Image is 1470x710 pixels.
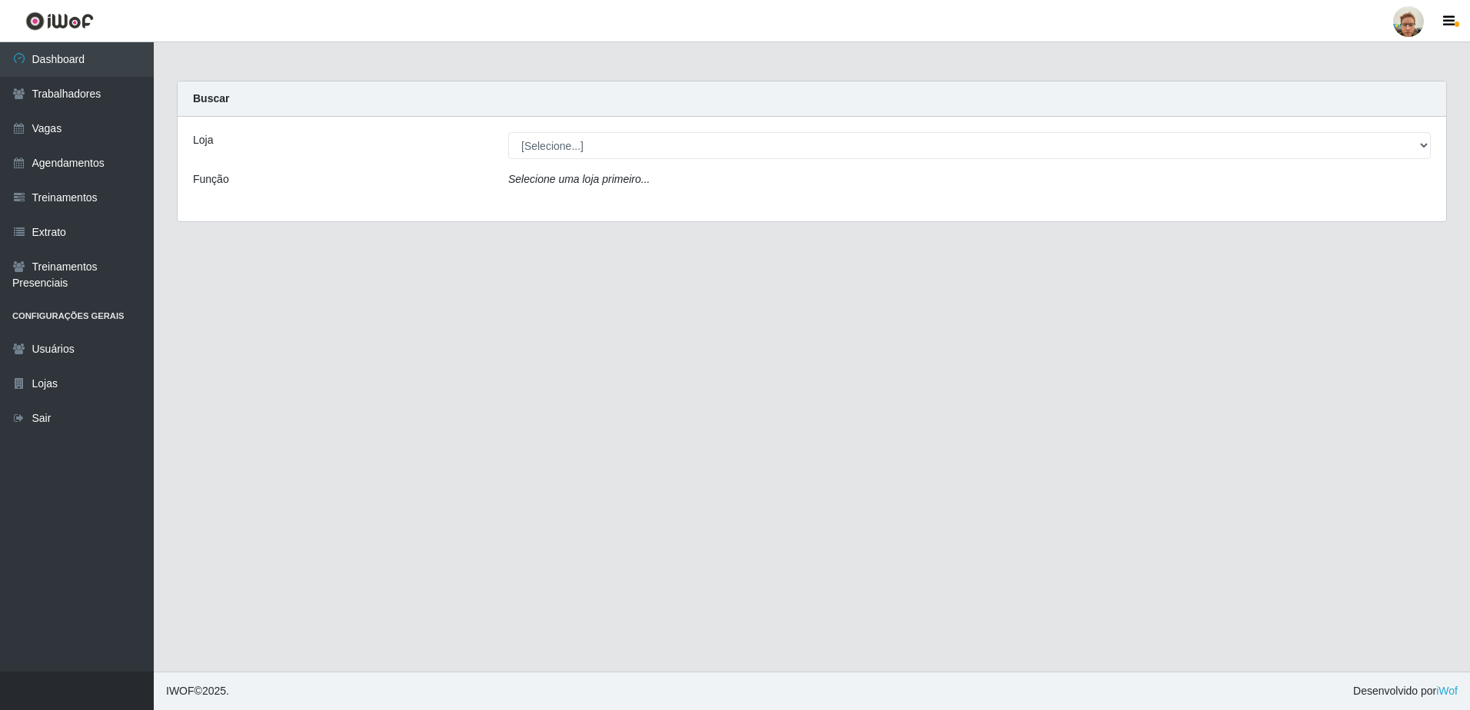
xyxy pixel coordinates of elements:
[1353,683,1458,699] span: Desenvolvido por
[193,92,229,105] strong: Buscar
[508,173,650,185] i: Selecione uma loja primeiro...
[1436,685,1458,697] a: iWof
[166,685,195,697] span: IWOF
[166,683,229,699] span: © 2025 .
[193,132,213,148] label: Loja
[193,171,229,187] label: Função
[25,12,94,31] img: CoreUI Logo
